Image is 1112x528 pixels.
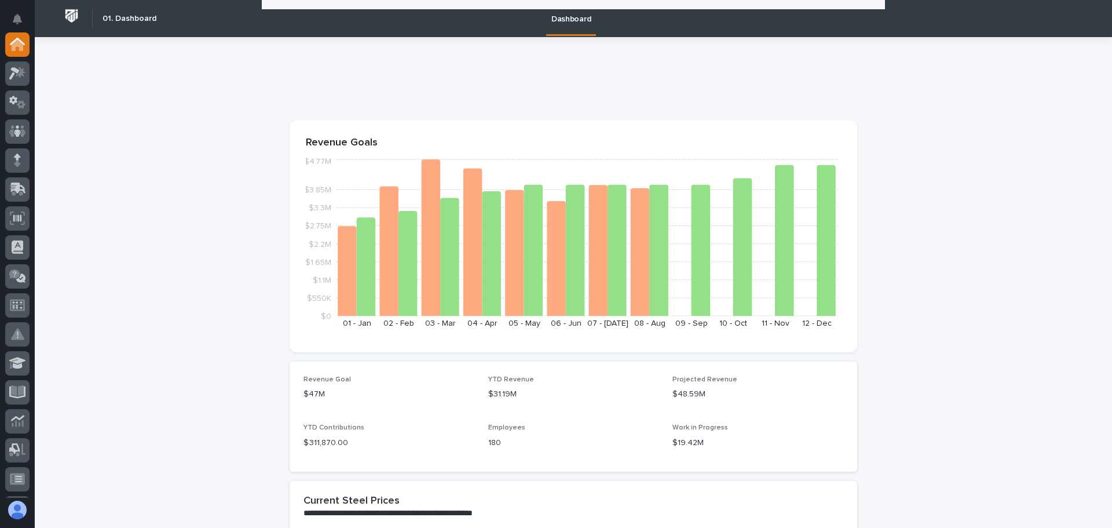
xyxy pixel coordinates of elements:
[343,319,371,327] text: 01 - Jan
[307,294,331,302] tspan: $550K
[303,424,364,431] span: YTD Contributions
[61,5,82,27] img: Workspace Logo
[488,437,659,449] p: 180
[467,319,498,327] text: 04 - Apr
[305,222,331,230] tspan: $2.75M
[587,319,628,327] text: 07 - [DATE]
[321,312,331,321] tspan: $0
[383,319,414,327] text: 02 - Feb
[303,388,474,400] p: $47M
[488,376,534,383] span: YTD Revenue
[675,319,708,327] text: 09 - Sep
[762,319,789,327] text: 11 - Nov
[509,319,540,327] text: 05 - May
[304,186,331,194] tspan: $3.85M
[634,319,665,327] text: 08 - Aug
[672,388,843,400] p: $48.59M
[551,319,581,327] text: 06 - Jun
[303,495,400,508] h2: Current Steel Prices
[303,376,351,383] span: Revenue Goal
[425,319,456,327] text: 03 - Mar
[719,319,747,327] text: 10 - Oct
[304,158,331,166] tspan: $4.77M
[303,437,474,449] p: $ 311,870.00
[488,424,525,431] span: Employees
[14,14,30,32] div: Notifications
[306,137,841,150] p: Revenue Goals
[103,14,156,24] h2: 01. Dashboard
[5,498,30,522] button: users-avatar
[309,204,331,212] tspan: $3.3M
[672,424,728,431] span: Work in Progress
[309,240,331,248] tspan: $2.2M
[672,437,843,449] p: $19.42M
[802,319,832,327] text: 12 - Dec
[5,7,30,31] button: Notifications
[672,376,737,383] span: Projected Revenue
[305,258,331,266] tspan: $1.65M
[488,388,659,400] p: $31.19M
[313,276,331,284] tspan: $1.1M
